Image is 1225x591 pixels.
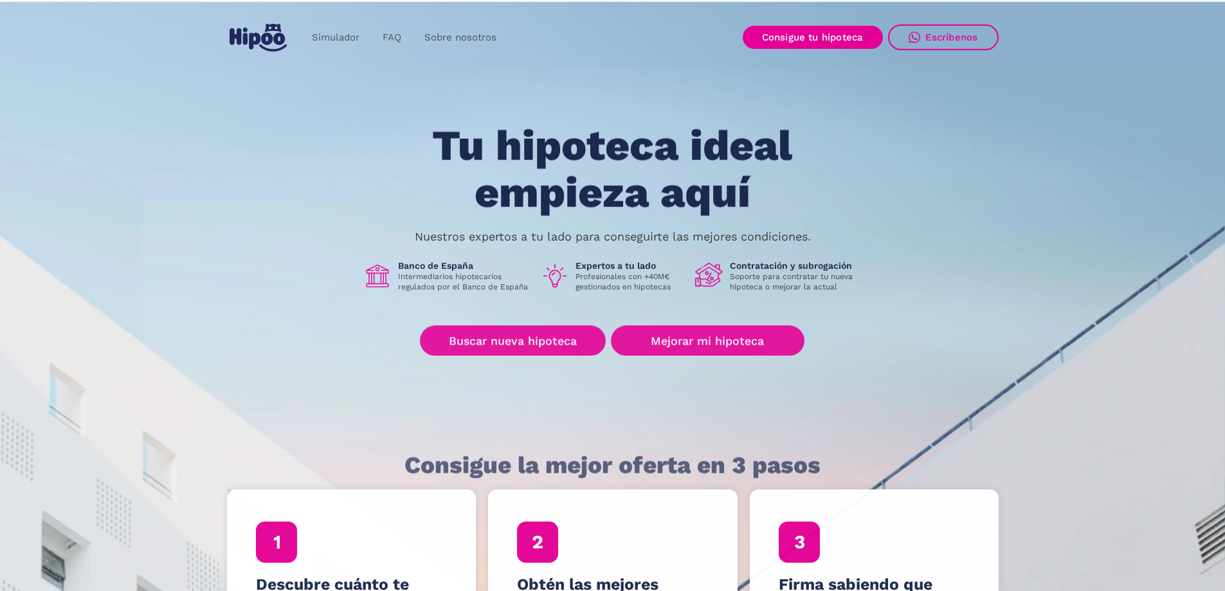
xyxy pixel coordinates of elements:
[888,24,999,50] a: Escríbenos
[611,326,804,356] a: Mejorar mi hipoteca
[576,271,685,292] p: Profesionales con +40M€ gestionados en hipotecas
[227,19,290,57] a: home
[730,260,862,271] h1: Contratación y subrogación
[743,26,883,49] a: Consigue tu hipoteca
[576,260,685,271] h1: Expertos a tu lado
[420,326,606,356] a: Buscar nueva hipoteca
[730,271,862,292] p: Soporte para contratar tu nueva hipoteca o mejorar la actual
[368,123,856,216] h1: Tu hipoteca ideal empieza aquí
[925,32,978,43] div: Escríbenos
[300,25,371,50] a: Simulador
[404,452,821,478] h1: Consigue la mejor oferta en 3 pasos
[413,25,508,50] a: Sobre nosotros
[398,271,531,292] p: Intermediarios hipotecarios regulados por el Banco de España
[398,260,531,271] h1: Banco de España
[371,25,413,50] a: FAQ
[415,232,811,242] p: Nuestros expertos a tu lado para conseguirte las mejores condiciones.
